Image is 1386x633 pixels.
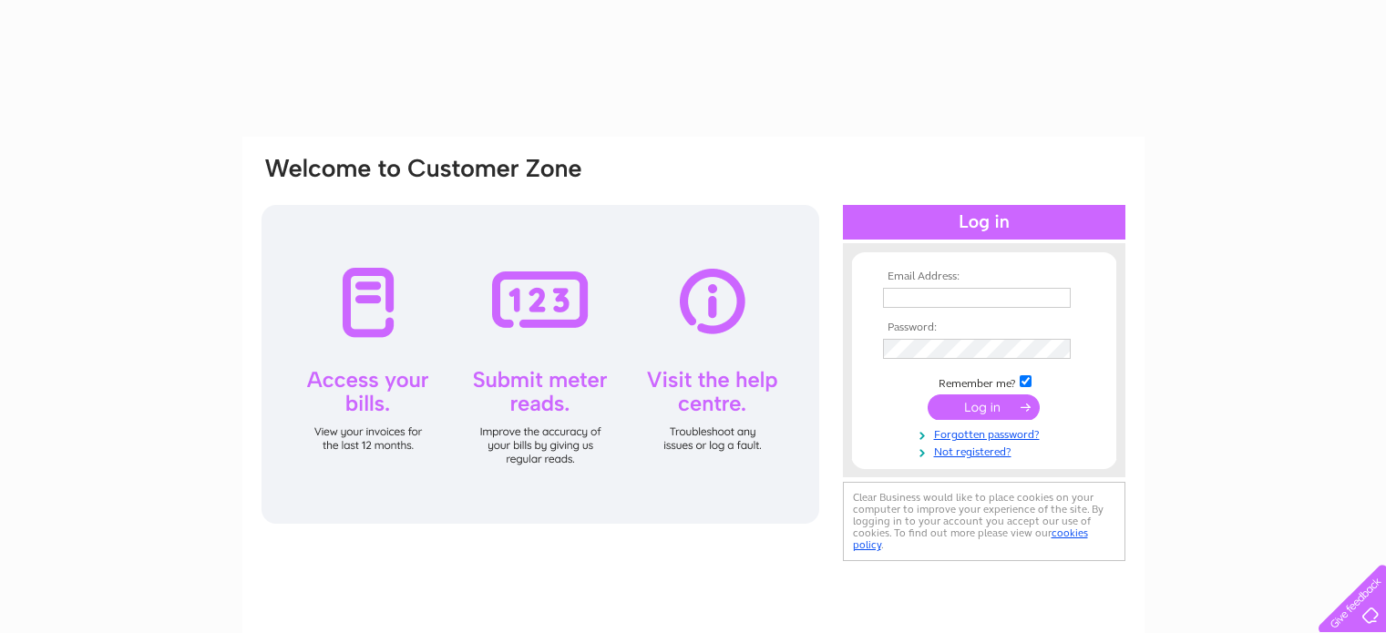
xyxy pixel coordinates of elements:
a: Forgotten password? [883,424,1090,442]
th: Email Address: [878,271,1090,283]
th: Password: [878,322,1090,334]
a: cookies policy [853,526,1088,551]
input: Submit [928,394,1040,420]
td: Remember me? [878,373,1090,391]
a: Not registered? [883,442,1090,459]
div: Clear Business would like to place cookies on your computer to improve your experience of the sit... [843,482,1125,561]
